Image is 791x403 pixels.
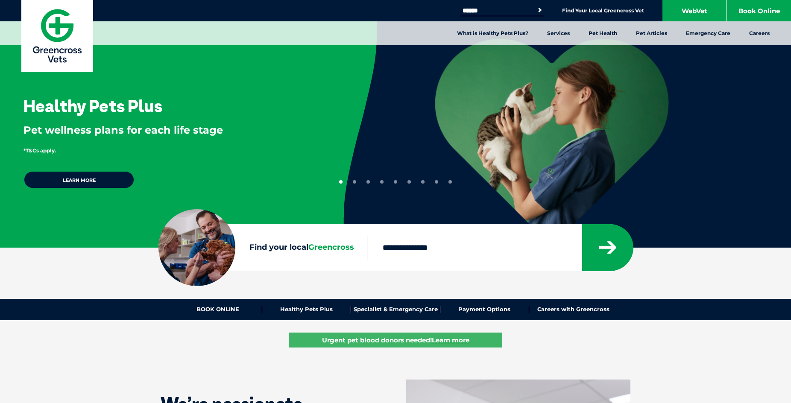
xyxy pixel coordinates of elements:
button: 6 of 9 [407,180,411,184]
a: Careers [740,21,779,45]
a: BOOK ONLINE [173,306,262,313]
h3: Healthy Pets Plus [23,97,162,114]
a: Services [538,21,579,45]
button: 3 of 9 [366,180,370,184]
a: Pet Health [579,21,627,45]
button: 9 of 9 [448,180,452,184]
span: *T&Cs apply. [23,147,56,154]
a: Urgent pet blood donors needed!Learn more [289,333,502,348]
a: Specialist & Emergency Care [351,306,440,313]
button: 8 of 9 [435,180,438,184]
a: Learn more [23,171,135,189]
button: 4 of 9 [380,180,384,184]
span: Greencross [308,242,354,252]
a: Careers with Greencross [529,306,618,313]
button: Search [536,6,544,15]
p: Pet wellness plans for each life stage [23,123,316,137]
a: What is Healthy Pets Plus? [448,21,538,45]
label: Find your local [158,241,367,254]
a: Healthy Pets Plus [262,306,351,313]
button: 1 of 9 [339,180,343,184]
a: Emergency Care [677,21,740,45]
u: Learn more [432,336,469,344]
a: Payment Options [440,306,529,313]
button: 2 of 9 [353,180,356,184]
button: 7 of 9 [421,180,425,184]
a: Find Your Local Greencross Vet [562,7,644,14]
a: Pet Articles [627,21,677,45]
button: 5 of 9 [394,180,397,184]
